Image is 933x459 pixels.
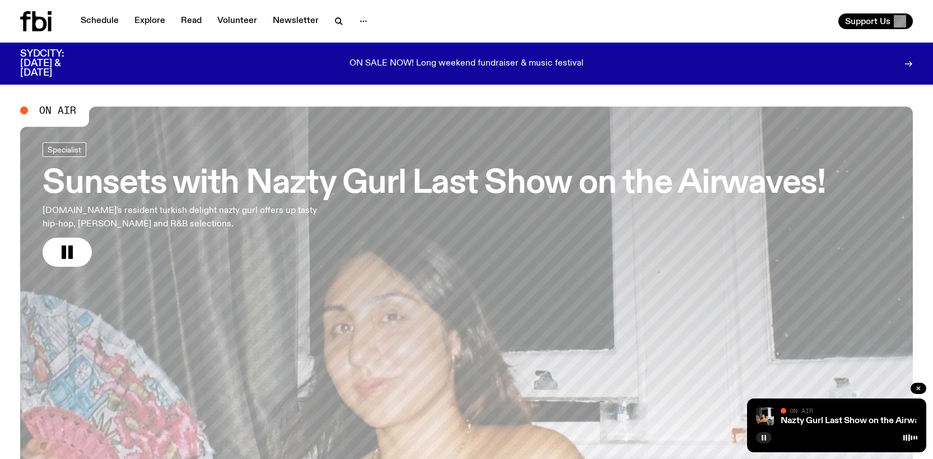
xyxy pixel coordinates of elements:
a: Schedule [74,13,125,29]
a: Read [174,13,208,29]
a: Explore [128,13,172,29]
span: On Air [39,105,76,115]
a: Newsletter [266,13,325,29]
h3: SYDCITY: [DATE] & [DATE] [20,49,92,78]
h3: Sunsets with Nazty Gurl Last Show on the Airwaves! [43,168,825,200]
a: Volunteer [211,13,264,29]
span: Support Us [845,16,890,26]
p: ON SALE NOW! Long weekend fundraiser & music festival [349,59,584,69]
span: Specialist [48,145,81,154]
p: [DOMAIN_NAME]'s resident turkish delight nazty gurl offers up tasty hip-hop, [PERSON_NAME] and R&... [43,204,329,231]
a: Sunsets with Nazty Gurl Last Show on the Airwaves![DOMAIN_NAME]'s resident turkish delight nazty ... [43,142,825,267]
span: On Air [790,407,813,414]
a: Specialist [43,142,86,157]
button: Support Us [838,13,913,29]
